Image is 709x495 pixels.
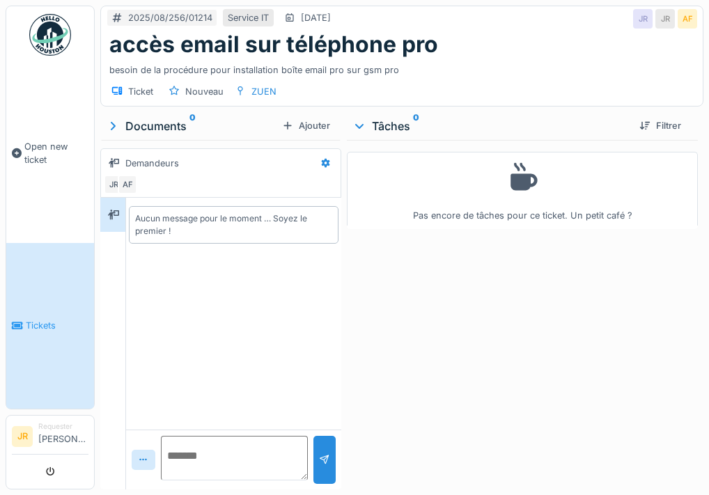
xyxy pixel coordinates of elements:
[185,85,224,98] div: Nouveau
[189,118,196,134] sup: 0
[125,157,179,170] div: Demandeurs
[678,9,697,29] div: AF
[109,58,694,77] div: besoin de la procédure pour installation boîte email pro sur gsm pro
[104,175,123,194] div: JR
[634,116,687,135] div: Filtrer
[38,421,88,451] li: [PERSON_NAME]
[38,421,88,432] div: Requester
[128,85,153,98] div: Ticket
[12,421,88,455] a: JR Requester[PERSON_NAME]
[135,212,332,237] div: Aucun message pour le moment … Soyez le premier !
[12,426,33,447] li: JR
[6,243,94,409] a: Tickets
[633,9,653,29] div: JR
[276,116,336,135] div: Ajouter
[301,11,331,24] div: [DATE]
[106,118,276,134] div: Documents
[24,140,88,166] span: Open new ticket
[118,175,137,194] div: AF
[413,118,419,134] sup: 0
[228,11,269,24] div: Service IT
[128,11,212,24] div: 2025/08/256/01214
[655,9,675,29] div: JR
[29,14,71,56] img: Badge_color-CXgf-gQk.svg
[109,31,438,58] h1: accès email sur téléphone pro
[6,63,94,243] a: Open new ticket
[26,319,88,332] span: Tickets
[352,118,628,134] div: Tâches
[356,158,689,223] div: Pas encore de tâches pour ce ticket. Un petit café ?
[251,85,276,98] div: ZUEN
